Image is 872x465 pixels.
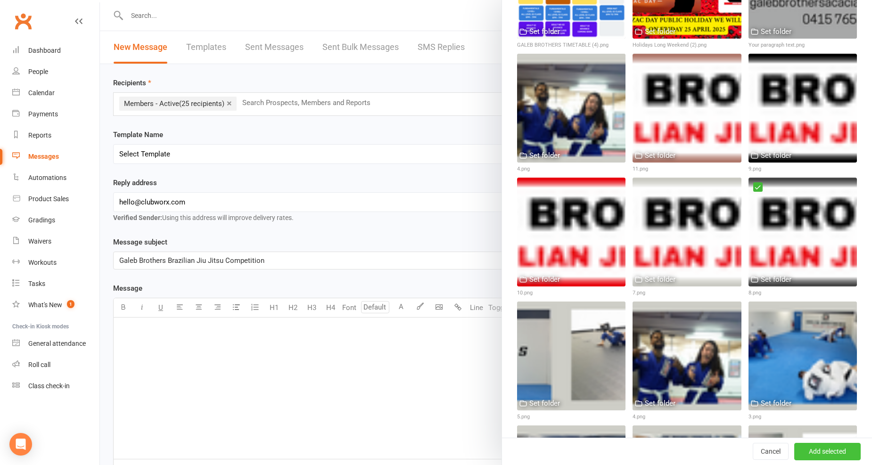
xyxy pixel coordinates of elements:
[12,146,99,167] a: Messages
[749,302,857,410] img: 3.png
[645,274,675,285] div: Set folder
[28,301,62,309] div: What's New
[28,174,66,181] div: Automations
[749,413,857,421] div: 3.png
[749,178,857,286] img: 8.png
[529,26,560,37] div: Set folder
[749,165,857,173] div: 9.png
[12,167,99,188] a: Automations
[12,354,99,375] a: Roll call
[633,41,741,49] div: Holidays Long Weekend (2).png
[28,259,57,266] div: Workouts
[28,110,58,118] div: Payments
[517,413,625,421] div: 5.png
[517,41,625,49] div: GALEB BROTHERS TIMETABLE (4).png
[633,178,741,286] img: 7.png
[761,150,791,161] div: Set folder
[67,300,74,308] span: 1
[517,289,625,297] div: 10.png
[28,361,50,368] div: Roll call
[12,125,99,146] a: Reports
[517,302,625,410] img: 5.png
[12,375,99,397] a: Class kiosk mode
[28,195,69,203] div: Product Sales
[28,89,55,97] div: Calendar
[517,178,625,286] img: 10.png
[529,150,560,161] div: Set folder
[517,54,625,162] img: 4.png
[28,153,59,160] div: Messages
[12,273,99,294] a: Tasks
[761,26,791,37] div: Set folder
[12,104,99,125] a: Payments
[645,398,675,409] div: Set folder
[28,382,70,390] div: Class check-in
[12,231,99,252] a: Waivers
[28,237,51,245] div: Waivers
[12,252,99,273] a: Workouts
[12,333,99,354] a: General attendance kiosk mode
[761,274,791,285] div: Set folder
[28,280,45,287] div: Tasks
[28,68,48,75] div: People
[11,9,35,33] a: Clubworx
[28,47,61,54] div: Dashboard
[761,398,791,409] div: Set folder
[749,289,857,297] div: 8.png
[12,210,99,231] a: Gradings
[645,26,675,37] div: Set folder
[633,413,741,421] div: 4.png
[12,40,99,61] a: Dashboard
[749,54,857,162] img: 9.png
[28,131,51,139] div: Reports
[633,302,741,410] img: 4.png
[633,54,741,162] img: 11.png
[529,274,560,285] div: Set folder
[749,41,857,49] div: Your paragraph text.png
[645,150,675,161] div: Set folder
[517,165,625,173] div: 4.png
[12,82,99,104] a: Calendar
[12,188,99,210] a: Product Sales
[12,294,99,316] a: What's New1
[633,289,741,297] div: 7.png
[9,433,32,456] div: Open Intercom Messenger
[633,165,741,173] div: 11.png
[794,443,861,460] button: Add selected
[28,216,55,224] div: Gradings
[753,443,789,460] button: Cancel
[12,61,99,82] a: People
[28,340,86,347] div: General attendance
[529,398,560,409] div: Set folder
